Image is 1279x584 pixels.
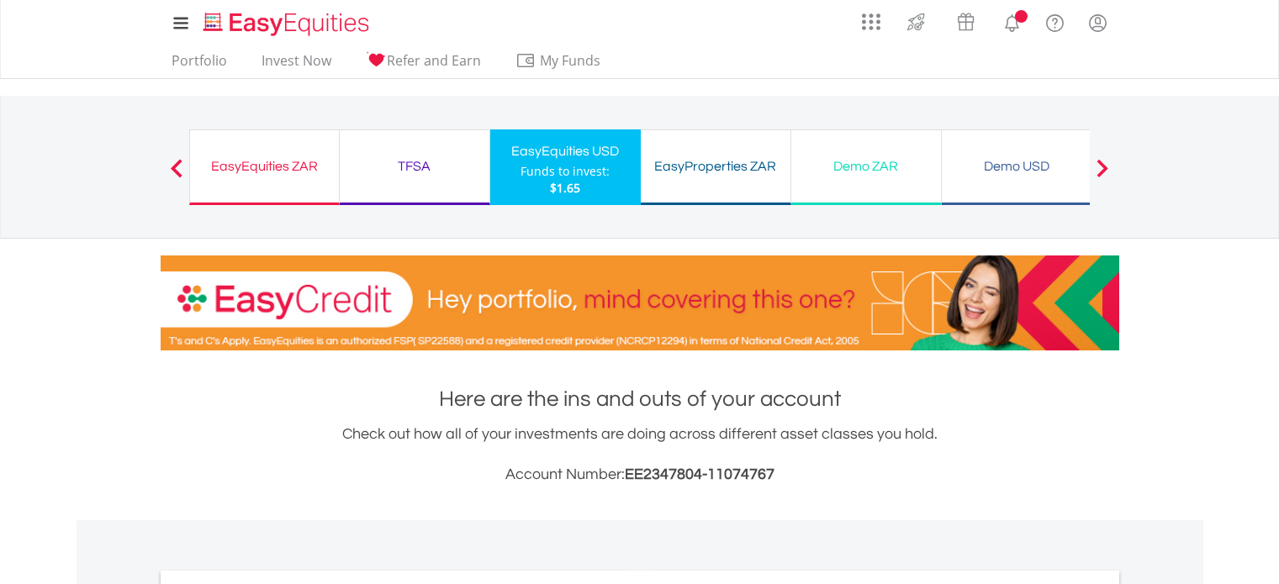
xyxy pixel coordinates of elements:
[651,155,780,178] div: EasyProperties ZAR
[255,52,338,78] a: Invest Now
[625,466,774,482] span: EE2347804-11074767
[161,384,1119,414] h1: Here are the ins and outs of your account
[359,52,488,78] a: Refer and Earn
[1076,4,1119,41] a: My Profile
[161,423,1119,487] div: Check out how all of your investments are doing across different asset classes you hold.
[941,4,991,35] a: Vouchers
[902,8,930,35] img: thrive-v2.svg
[1086,167,1119,184] button: Next
[521,163,610,180] div: Funds to invest:
[200,155,329,178] div: EasyEquities ZAR
[550,180,580,196] span: $1.65
[200,10,376,38] img: EasyEquities_Logo.png
[160,167,193,184] button: Previous
[801,155,931,178] div: Demo ZAR
[1033,4,1076,38] a: FAQ's and Support
[387,51,481,70] span: Refer and Earn
[952,8,980,35] img: vouchers-v2.svg
[991,4,1033,38] a: Notifications
[161,463,1119,487] h3: Account Number:
[952,155,1081,178] div: Demo USD
[350,155,479,178] div: TFSA
[862,13,880,31] img: grid-menu-icon.svg
[165,52,234,78] a: Portfolio
[500,139,631,163] div: EasyEquities USD
[161,255,1119,350] img: EasyCredit Promotion Banner
[515,50,626,71] span: My Funds
[851,4,891,31] a: AppsGrid
[197,4,376,38] a: Home page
